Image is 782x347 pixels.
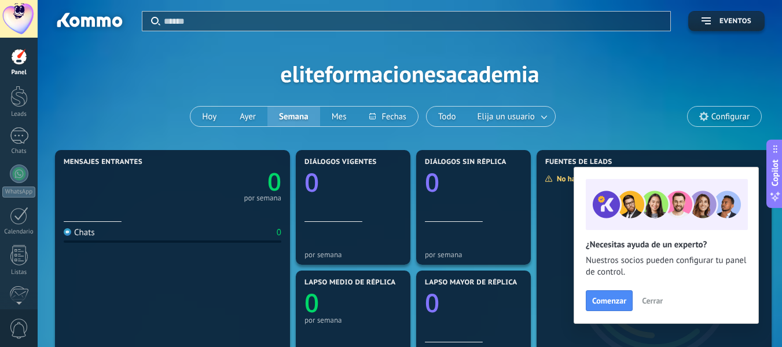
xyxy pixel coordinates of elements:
[475,109,537,125] span: Elija un usuario
[468,107,555,126] button: Elija un usuario
[545,158,612,166] span: Fuentes de leads
[427,107,468,126] button: Todo
[769,159,781,186] span: Copilot
[304,158,377,166] span: Diálogos vigentes
[688,11,765,31] button: Eventos
[304,285,319,320] text: 0
[304,165,319,199] text: 0
[304,279,396,287] span: Lapso medio de réplica
[592,297,626,305] span: Comenzar
[2,111,36,118] div: Leads
[277,227,281,238] div: 0
[172,165,281,198] a: 0
[2,269,36,276] div: Listas
[64,228,71,236] img: Chats
[267,107,320,126] button: Semana
[545,174,685,184] div: No hay suficientes datos para mostrar
[320,107,358,126] button: Mes
[425,279,517,287] span: Lapso mayor de réplica
[711,112,750,122] span: Configurar
[2,228,36,236] div: Calendario
[358,107,417,126] button: Fechas
[228,107,267,126] button: Ayer
[719,17,751,25] span: Eventos
[64,227,95,238] div: Chats
[304,250,402,259] div: por semana
[64,158,142,166] span: Mensajes entrantes
[2,69,36,76] div: Panel
[425,158,506,166] span: Diálogos sin réplica
[267,165,281,198] text: 0
[425,165,439,199] text: 0
[586,239,747,250] h2: ¿Necesitas ayuda de un experto?
[2,187,35,198] div: WhatsApp
[304,316,402,324] div: por semana
[586,255,747,278] span: Nuestros socios pueden configurar tu panel de control.
[2,148,36,155] div: Chats
[425,285,439,320] text: 0
[586,290,633,311] button: Comenzar
[190,107,228,126] button: Hoy
[642,297,663,305] span: Cerrar
[637,292,668,309] button: Cerrar
[425,250,522,259] div: por semana
[244,195,281,201] div: por semana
